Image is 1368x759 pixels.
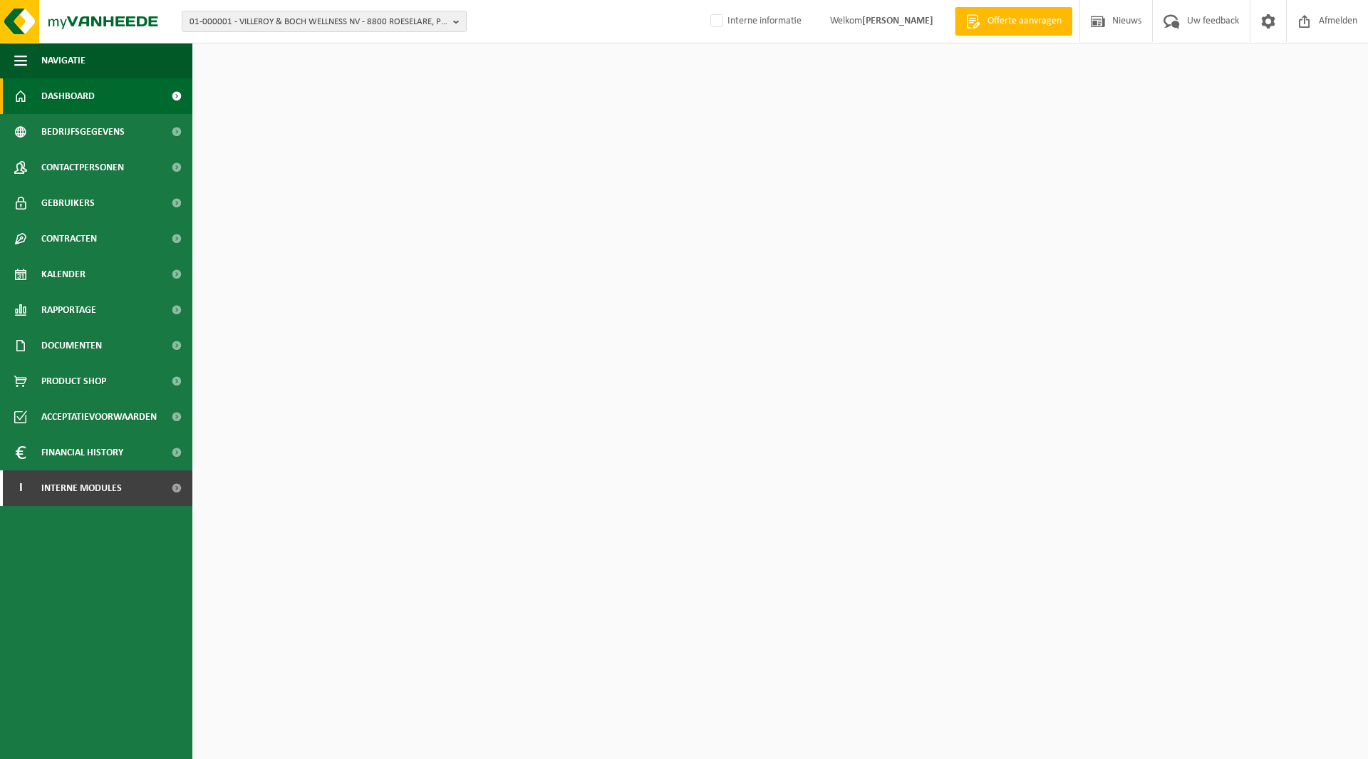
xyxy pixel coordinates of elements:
span: Acceptatievoorwaarden [41,399,157,435]
span: I [14,470,27,506]
strong: [PERSON_NAME] [862,16,933,26]
span: Interne modules [41,470,122,506]
button: 01-000001 - VILLEROY & BOCH WELLNESS NV - 8800 ROESELARE, POPULIERSTRAAT 1 [182,11,467,32]
label: Interne informatie [708,11,802,32]
span: Navigatie [41,43,85,78]
span: Rapportage [41,292,96,328]
span: Bedrijfsgegevens [41,114,125,150]
a: Offerte aanvragen [955,7,1072,36]
span: Offerte aanvragen [984,14,1065,29]
span: Contracten [41,221,97,257]
span: Contactpersonen [41,150,124,185]
span: Kalender [41,257,85,292]
span: 01-000001 - VILLEROY & BOCH WELLNESS NV - 8800 ROESELARE, POPULIERSTRAAT 1 [190,11,447,33]
span: Documenten [41,328,102,363]
span: Product Shop [41,363,106,399]
span: Dashboard [41,78,95,114]
span: Financial History [41,435,123,470]
span: Gebruikers [41,185,95,221]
